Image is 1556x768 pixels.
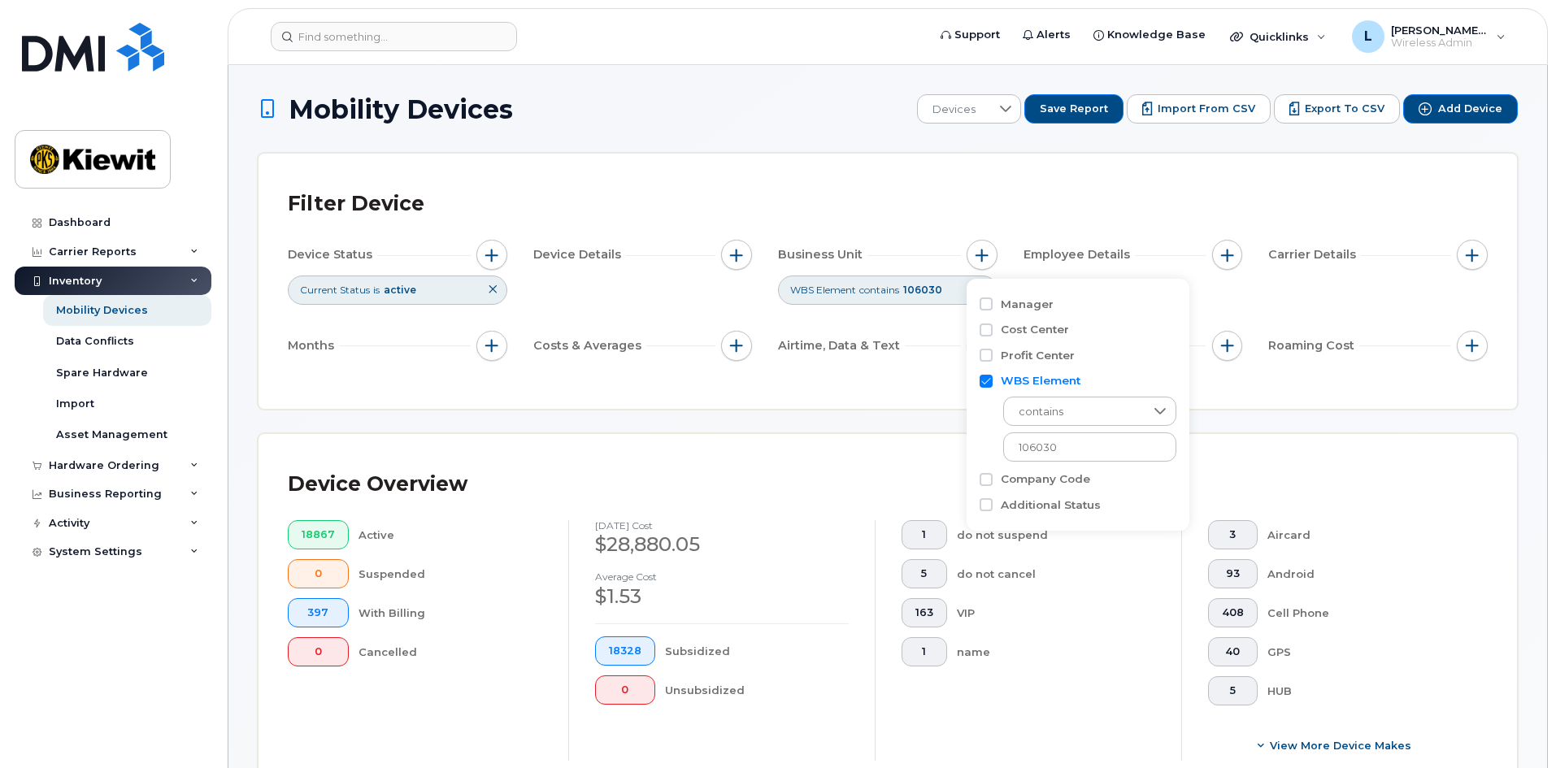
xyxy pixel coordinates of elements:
[1208,598,1258,627] button: 408
[609,683,641,696] span: 0
[595,531,849,558] div: $28,880.05
[1004,397,1145,427] span: contains
[595,520,849,531] h4: [DATE] cost
[1208,731,1462,761] button: View More Device Makes
[1127,94,1271,124] button: Import from CSV
[1003,432,1176,462] input: Enter Value
[957,598,1156,627] div: VIP
[595,675,655,705] button: 0
[1485,697,1544,756] iframe: Messenger Launcher
[1268,337,1359,354] span: Roaming Cost
[302,645,335,658] span: 0
[384,284,416,296] span: active
[957,559,1156,588] div: do not cancel
[1268,246,1361,263] span: Carrier Details
[288,598,349,627] button: 397
[665,675,850,705] div: Unsubsidized
[595,583,849,610] div: $1.53
[1001,497,1101,513] label: Additional Status
[1222,528,1244,541] span: 3
[778,337,905,354] span: Airtime, Data & Text
[533,246,626,263] span: Device Details
[915,645,933,658] span: 1
[1040,102,1108,116] span: Save Report
[859,283,899,297] span: contains
[1270,738,1411,753] span: View More Device Makes
[1208,559,1258,588] button: 93
[1001,297,1054,312] label: Manager
[288,559,349,588] button: 0
[1438,102,1502,116] span: Add Device
[1267,559,1463,588] div: Android
[1024,246,1135,263] span: Employee Details
[533,337,646,354] span: Costs & Averages
[1001,322,1069,337] label: Cost Center
[288,637,349,666] button: 0
[300,283,370,297] span: Current Status
[302,567,335,580] span: 0
[288,463,467,505] div: Device Overview
[595,571,849,582] h4: Average cost
[1267,637,1463,666] div: GPS
[957,637,1156,666] div: name
[289,95,513,124] span: Mobility Devices
[1403,94,1518,124] button: Add Device
[1305,102,1384,116] span: Export to CSV
[902,598,947,627] button: 163
[359,559,543,588] div: Suspended
[1274,94,1400,124] button: Export to CSV
[1267,598,1463,627] div: Cell Phone
[1001,471,1090,487] label: Company Code
[373,283,380,297] span: is
[1208,676,1258,705] button: 5
[1001,373,1080,388] label: WBS Element
[902,559,947,588] button: 5
[302,528,335,541] span: 18867
[918,95,990,124] span: Devices
[288,246,377,263] span: Device Status
[595,636,655,666] button: 18328
[915,606,933,619] span: 163
[915,567,933,580] span: 5
[902,520,947,549] button: 1
[903,284,942,296] span: 106030
[665,636,850,666] div: Subsidized
[359,637,543,666] div: Cancelled
[790,283,856,297] span: WBS Element
[288,183,424,225] div: Filter Device
[1267,676,1463,705] div: HUB
[1158,102,1255,116] span: Import from CSV
[288,337,339,354] span: Months
[778,246,867,263] span: Business Unit
[1024,94,1124,124] button: Save Report
[1208,637,1258,666] button: 40
[1222,567,1244,580] span: 93
[609,644,641,657] span: 18328
[359,520,543,549] div: Active
[915,528,933,541] span: 1
[1222,606,1244,619] span: 408
[288,520,349,549] button: 18867
[902,637,947,666] button: 1
[1208,520,1258,549] button: 3
[957,520,1156,549] div: do not suspend
[1222,645,1244,658] span: 40
[1001,348,1075,363] label: Profit Center
[1267,520,1463,549] div: Aircard
[302,606,335,619] span: 397
[359,598,543,627] div: With Billing
[1222,684,1244,697] span: 5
